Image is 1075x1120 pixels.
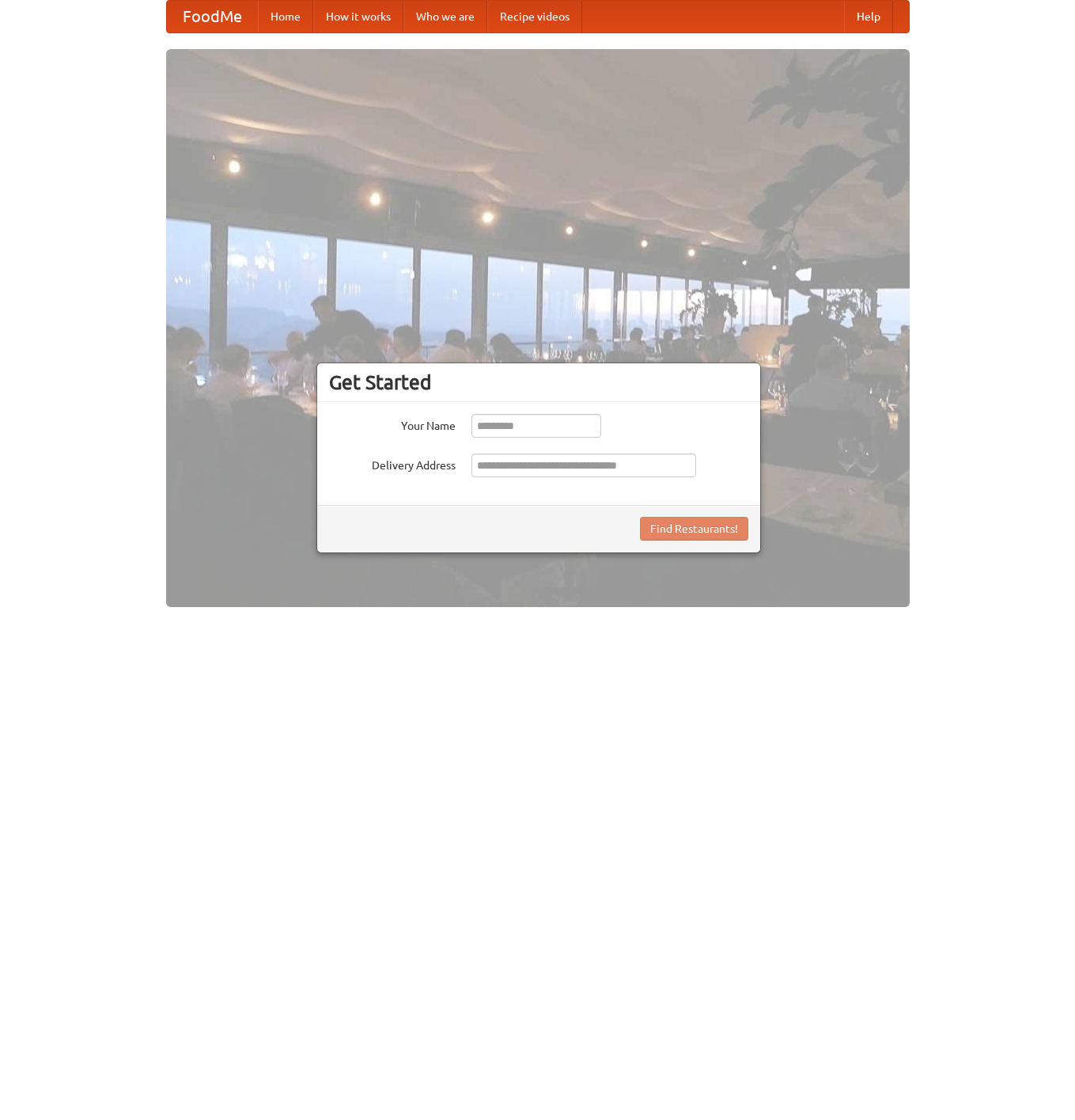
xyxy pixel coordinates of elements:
[329,414,456,434] label: Your Name
[403,1,487,32] a: Who we are
[329,454,456,473] label: Delivery Address
[487,1,582,32] a: Recipe videos
[167,1,258,32] a: FoodMe
[844,1,893,32] a: Help
[640,517,748,541] button: Find Restaurants!
[258,1,313,32] a: Home
[313,1,403,32] a: How it works
[329,370,748,394] h3: Get Started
